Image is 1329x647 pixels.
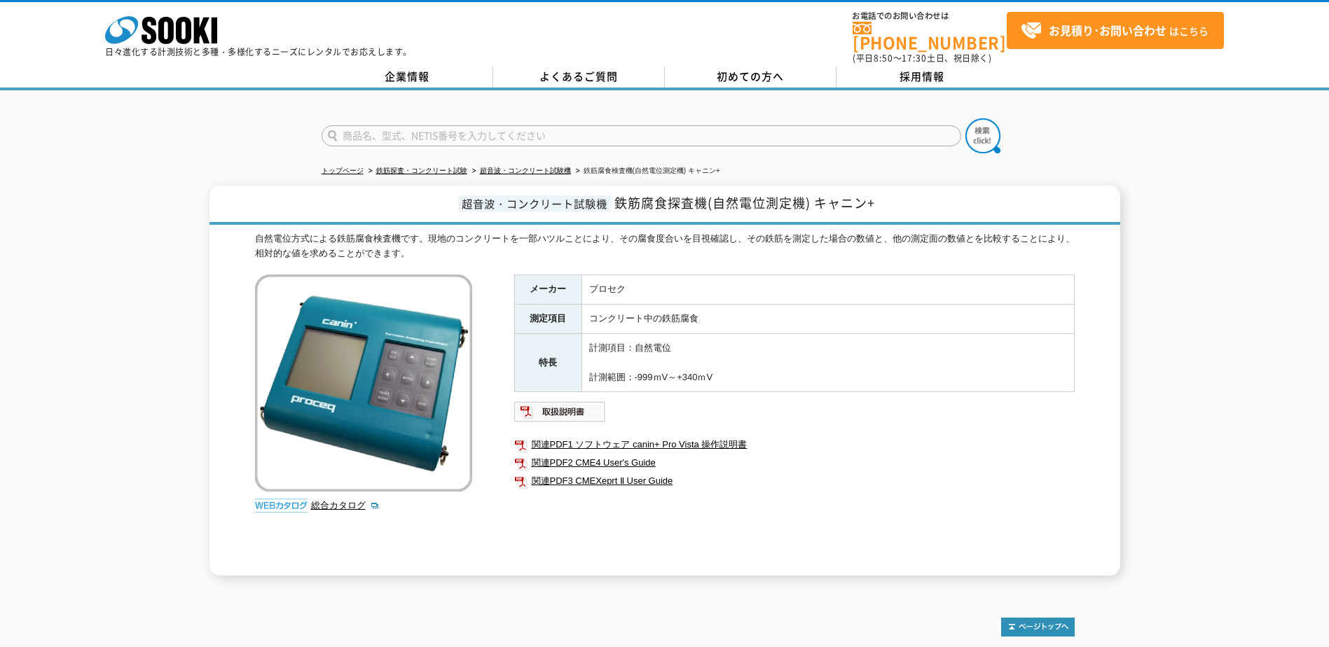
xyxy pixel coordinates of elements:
[480,167,571,174] a: 超音波・コンクリート試験機
[514,454,1075,472] a: 関連PDF2 CME4 User's Guide
[902,52,927,64] span: 17:30
[853,22,1007,50] a: [PHONE_NUMBER]
[514,275,581,305] th: メーカー
[376,167,467,174] a: 鉄筋探査・コンクリート試験
[493,67,665,88] a: よくあるご質問
[853,12,1007,20] span: お電話でのお問い合わせは
[311,500,380,510] a: 総合カタログ
[581,334,1074,392] td: 計測項目：自然電位 計測範囲：-999ｍV～+340ｍV
[458,195,611,211] span: 超音波・コンクリート試験機
[514,472,1075,490] a: 関連PDF3 CMEXeprt Ⅱ User Guide
[965,118,1000,153] img: btn_search.png
[322,125,961,146] input: 商品名、型式、NETIS番号を入力してください
[1049,22,1166,39] strong: お見積り･お問い合わせ
[514,401,606,423] img: 取扱説明書
[322,167,364,174] a: トップページ
[255,499,308,513] img: webカタログ
[853,52,991,64] span: (平日 ～ 土日、祝日除く)
[255,274,472,492] img: 鉄筋腐食検査機(自然電位測定機) キャニン+
[514,334,581,392] th: 特長
[581,305,1074,334] td: コンクリート中の鉄筋腐食
[581,275,1074,305] td: プロセク
[717,69,784,84] span: 初めての方へ
[105,48,412,56] p: 日々進化する計測技術と多種・多様化するニーズにレンタルでお応えします。
[836,67,1008,88] a: 採用情報
[665,67,836,88] a: 初めての方へ
[874,52,893,64] span: 8:50
[322,67,493,88] a: 企業情報
[1007,12,1224,49] a: お見積り･お問い合わせはこちら
[573,164,720,179] li: 鉄筋腐食検査機(自然電位測定機) キャニン+
[614,193,875,212] span: 鉄筋腐食探査機(自然電位測定機) キャニン+
[514,410,606,421] a: 取扱説明書
[514,305,581,334] th: 測定項目
[1021,20,1209,41] span: はこちら
[514,436,1075,454] a: 関連PDF1 ソフトウェア canin+ Pro Vista 操作説明書
[255,232,1075,261] div: 自然電位方式による鉄筋腐食検査機です。現地のコンクリートを一部ハツルことにより、その腐食度合いを目視確認し、その鉄筋を測定した場合の数値と、他の測定面の数値とを比較することにより、相対的な値を求...
[1001,618,1075,636] img: トップページへ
